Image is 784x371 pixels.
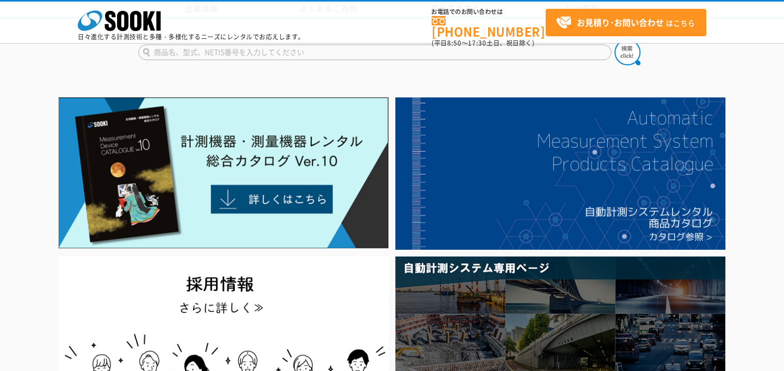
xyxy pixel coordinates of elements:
[432,9,546,15] span: お電話でのお問い合わせは
[432,16,546,37] a: [PHONE_NUMBER]
[138,45,611,60] input: 商品名、型式、NETIS番号を入力してください
[59,97,389,249] img: Catalog Ver10
[577,16,664,28] strong: お見積り･お問い合わせ
[78,34,305,40] p: 日々進化する計測技術と多種・多様化するニーズにレンタルでお応えします。
[395,97,725,250] img: 自動計測システムカタログ
[556,15,695,31] span: はこちら
[432,38,534,48] span: (平日 ～ 土日、祝日除く)
[546,9,706,36] a: お見積り･お問い合わせはこちら
[447,38,462,48] span: 8:50
[615,39,640,65] img: btn_search.png
[468,38,487,48] span: 17:30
